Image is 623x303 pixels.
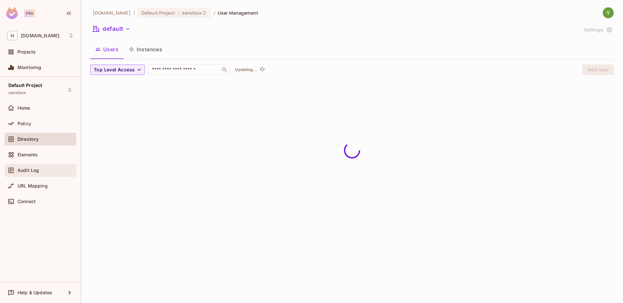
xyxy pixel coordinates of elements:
[177,10,180,16] span: :
[24,9,35,17] div: Pro
[582,65,614,75] button: Add user
[214,10,215,16] li: /
[18,137,39,142] span: Directory
[7,31,18,40] span: H
[8,83,42,88] span: Default Project
[235,67,257,72] p: Updating...
[141,10,175,16] span: Default Project
[603,7,614,18] img: Yuval Fadlon
[18,105,30,111] span: Home
[8,90,26,95] span: sandbox
[18,65,42,70] span: Monitoring
[90,41,124,57] button: Users
[124,41,167,57] button: Instances
[6,7,18,19] img: SReyMgAAAABJRU5ErkJggg==
[133,10,135,16] li: /
[21,33,59,38] span: Workspace: honeycombinsurance.com
[18,152,38,157] span: Elements
[218,10,258,16] span: User Management
[18,199,36,204] span: Connect
[90,65,145,75] button: Top Level Access
[581,25,614,35] button: Settings
[257,66,266,74] span: Click to refresh data
[18,121,31,126] span: Policy
[182,10,202,16] span: sandbox
[18,49,36,55] span: Projects
[18,290,52,295] span: Help & Updates
[18,168,39,173] span: Audit Log
[260,67,265,73] span: refresh
[93,10,131,16] span: the active workspace
[94,66,135,74] span: Top Level Access
[18,183,48,188] span: URL Mapping
[90,24,133,34] button: default
[258,66,266,74] button: refresh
